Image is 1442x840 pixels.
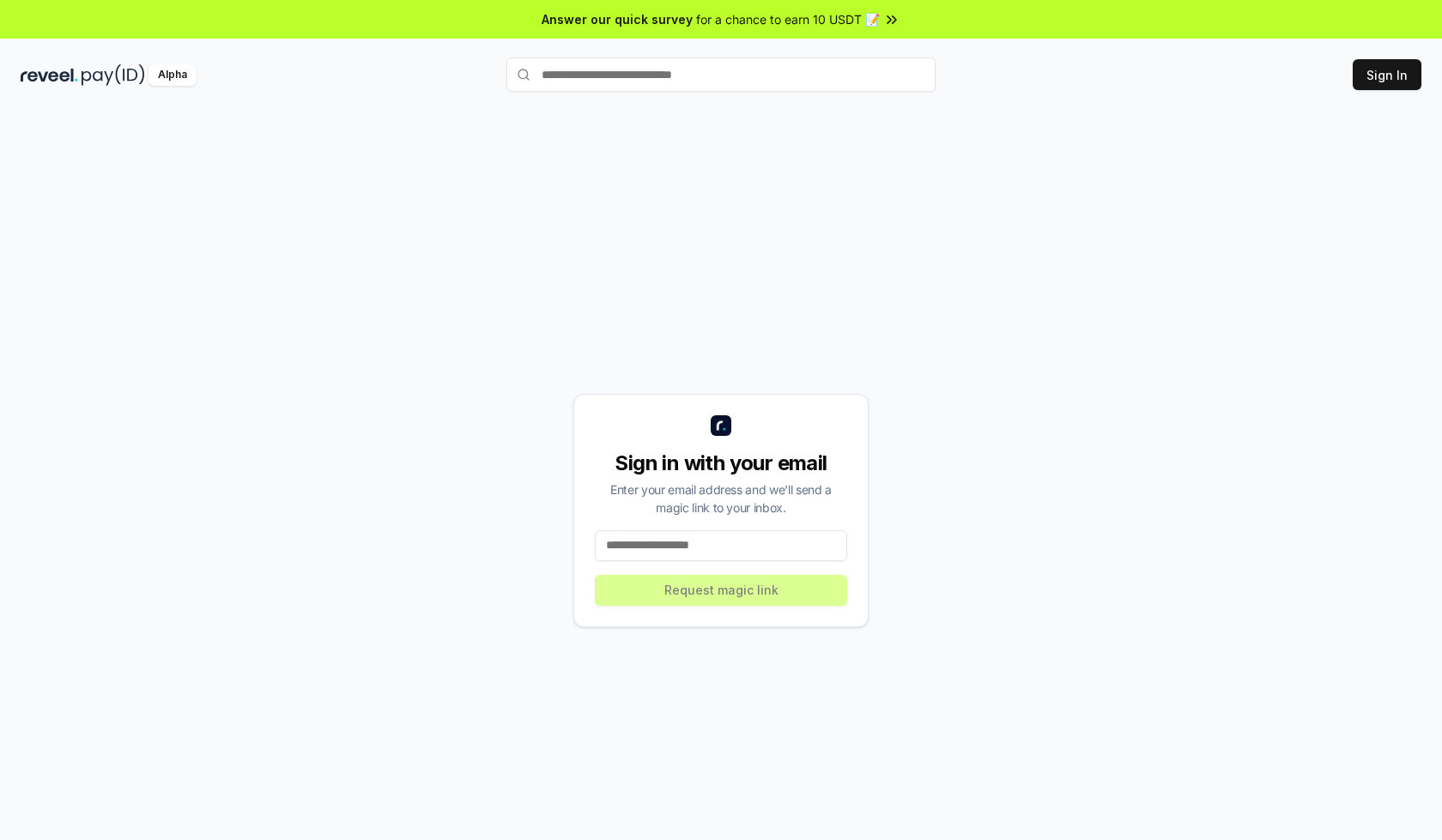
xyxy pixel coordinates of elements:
[82,64,145,86] img: pay_id
[595,480,847,517] div: Enter your email address and we’ll send a magic link to your inbox.
[21,64,78,86] img: reveel_dark
[1353,59,1421,90] button: Sign In
[595,450,847,477] div: Sign in with your email
[696,10,880,28] span: for a chance to earn 10 USDT 📝
[148,64,197,86] div: Alpha
[542,10,693,28] span: Answer our quick survey
[711,415,731,436] img: logo_small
